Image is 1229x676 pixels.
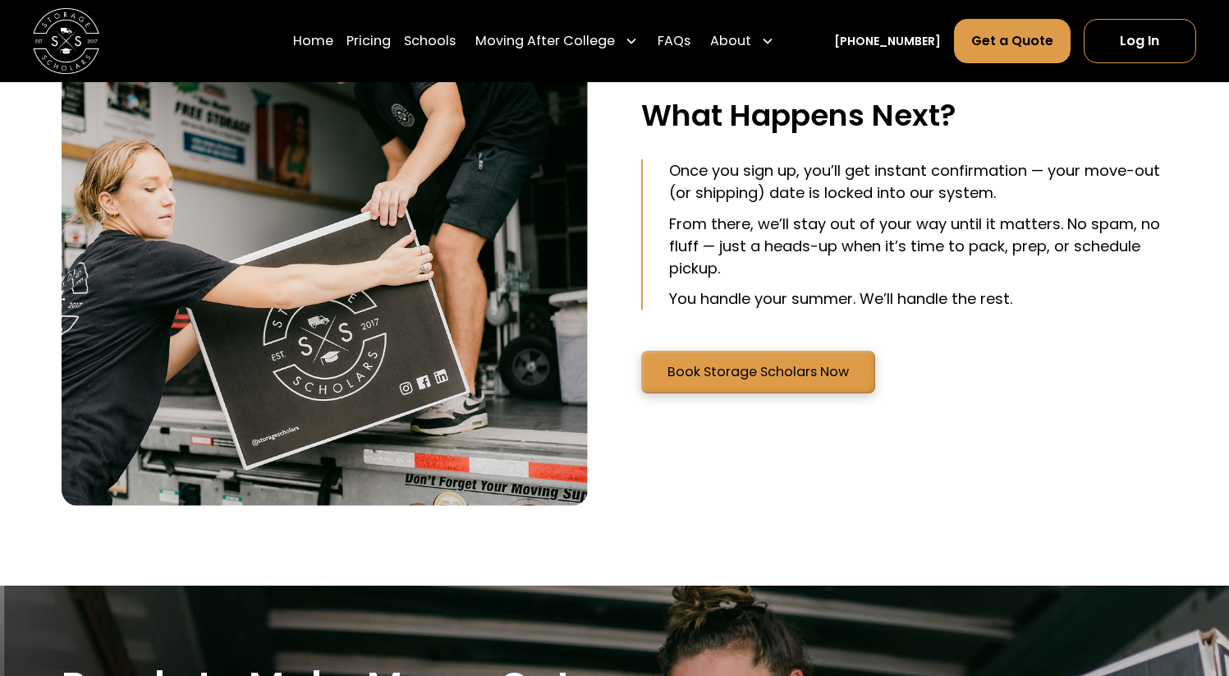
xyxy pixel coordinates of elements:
a: Log In [1084,19,1196,63]
a: Pricing [346,18,391,64]
div: Moving After College [475,31,615,51]
p: You handle your summer. We’ll handle the rest. [669,287,1167,310]
a: Book Storage Scholars Now [641,351,875,393]
h3: What Happens Next? [641,98,1168,133]
a: Home [293,18,333,64]
a: home [33,8,99,74]
a: Schools [404,18,456,64]
div: About [704,18,781,64]
div: About [710,31,751,51]
a: FAQs [658,18,690,64]
a: Get a Quote [954,19,1071,63]
div: Moving After College [469,18,644,64]
p: Once you sign up, you’ll get instant confirmation — your move-out (or shipping) date is locked in... [669,159,1167,204]
a: [PHONE_NUMBER] [834,33,941,50]
p: From there, we’ll stay out of your way until it matters. No spam, no fluff — just a heads-up when... [669,213,1167,279]
img: Storage Scholars main logo [33,8,99,74]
